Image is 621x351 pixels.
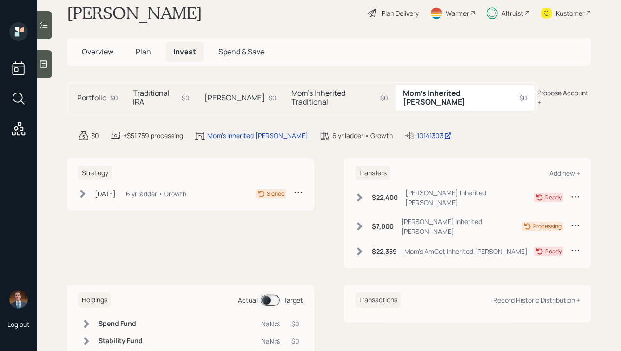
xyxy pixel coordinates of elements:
[537,88,591,107] div: Propose Account +
[404,246,528,256] div: Mom's AmCet Inherited [PERSON_NAME]
[82,46,113,57] span: Overview
[291,319,299,329] div: $0
[417,131,452,140] div: 10141303
[284,295,303,305] div: Target
[218,46,264,57] span: Spend & Save
[261,319,280,329] div: NaN%
[372,223,394,231] h6: $7,000
[133,89,178,106] h5: Traditional IRA
[123,131,183,140] div: +$51,759 processing
[173,46,196,57] span: Invest
[9,290,28,309] img: hunter_neumayer.jpg
[519,93,527,103] div: $0
[380,93,388,103] div: $0
[291,89,377,106] h5: Mom's Inherited Traditional
[332,131,393,140] div: 6 yr ladder • Growth
[493,296,580,305] div: Record Historic Distribution +
[533,222,562,231] div: Processing
[267,190,284,198] div: Signed
[110,93,118,103] div: $0
[238,295,258,305] div: Actual
[372,248,397,256] h6: $22,359
[182,93,190,103] div: $0
[291,336,299,346] div: $0
[355,292,401,308] h6: Transactions
[67,3,202,23] h1: [PERSON_NAME]
[126,189,186,199] div: 6 yr ladder • Growth
[355,166,390,181] h6: Transfers
[7,320,30,329] div: Log out
[78,166,112,181] h6: Strategy
[77,93,106,102] h5: Portfolio
[136,46,151,57] span: Plan
[99,320,143,328] h6: Spend Fund
[545,247,562,256] div: Ready
[549,169,580,178] div: Add new +
[401,217,522,236] div: [PERSON_NAME] Inherited [PERSON_NAME]
[446,8,469,18] div: Warmer
[99,337,143,345] h6: Stability Fund
[545,193,562,202] div: Ready
[372,194,398,202] h6: $22,400
[91,131,99,140] div: $0
[207,131,308,140] div: Mom's Inherited [PERSON_NAME]
[382,8,419,18] div: Plan Delivery
[95,189,116,199] div: [DATE]
[78,292,111,308] h6: Holdings
[502,8,523,18] div: Altruist
[405,188,534,207] div: [PERSON_NAME] Inherited [PERSON_NAME]
[269,93,277,103] div: $0
[261,336,280,346] div: NaN%
[403,89,515,106] h5: Mom's Inherited [PERSON_NAME]
[556,8,585,18] div: Kustomer
[205,93,265,102] h5: [PERSON_NAME]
